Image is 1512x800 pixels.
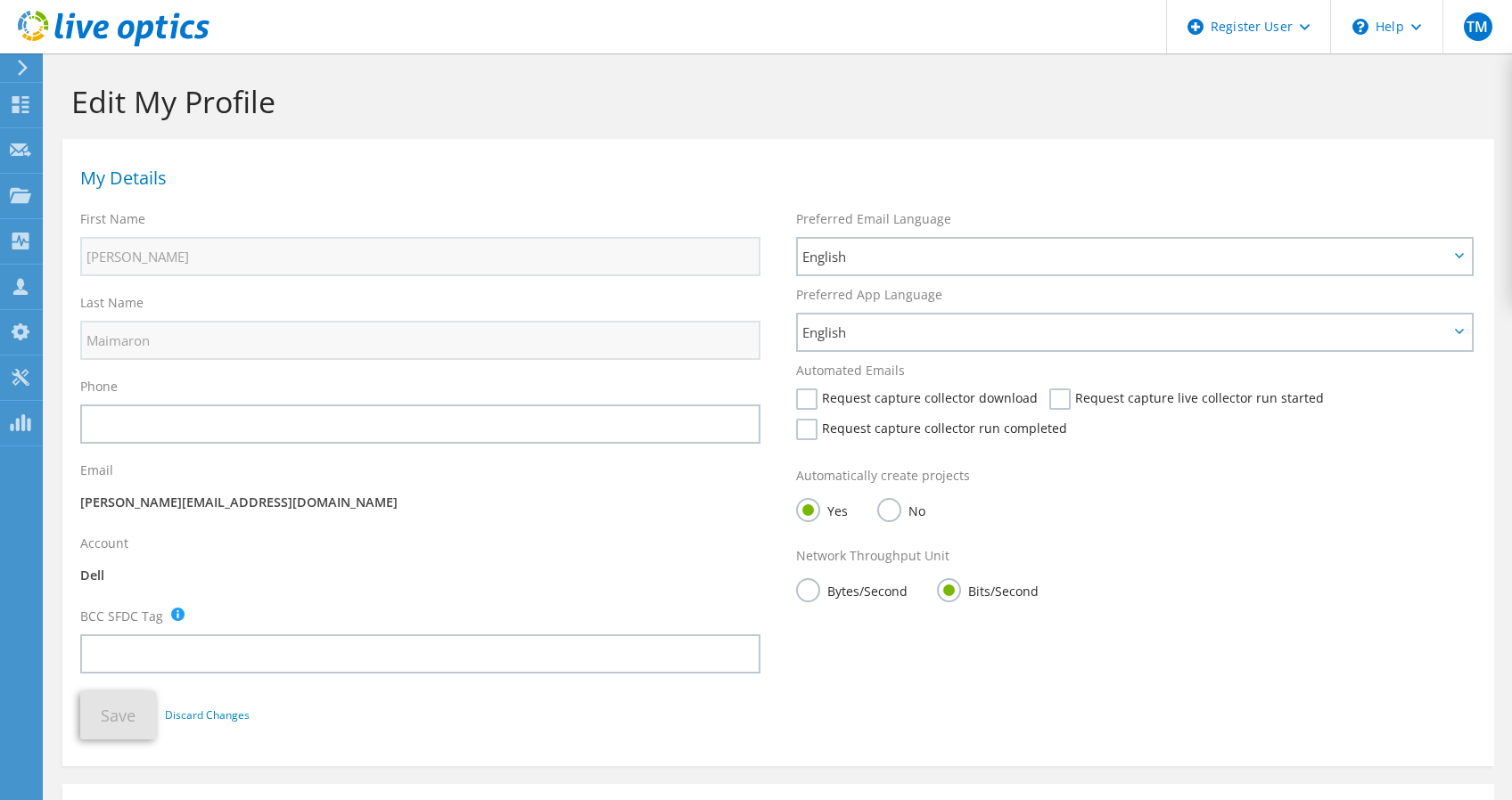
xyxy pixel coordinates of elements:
label: Automatically create projects [796,467,970,485]
label: No [877,498,925,520]
label: Email [80,461,113,479]
span: English [802,322,1449,343]
p: [PERSON_NAME][EMAIL_ADDRESS][DOMAIN_NAME] [80,493,760,512]
label: Request capture live collector run started [1049,388,1324,410]
a: Discard Changes [165,706,250,725]
label: Request capture collector download [796,388,1038,410]
span: TM [1464,12,1492,41]
h1: Edit My Profile [71,83,1476,120]
label: BCC SFDC Tag [80,608,163,625]
label: Preferred App Language [796,286,942,304]
h1: My Details [80,169,1467,187]
label: First Name [80,210,145,228]
label: Preferred Email Language [796,210,951,228]
span: English [802,246,1449,267]
label: Network Throughput Unit [796,547,949,565]
label: Phone [80,378,118,396]
label: Bytes/Second [796,578,908,600]
p: Dell [80,566,760,585]
label: Yes [796,498,848,520]
label: Request capture collector run completed [796,419,1067,440]
svg: \n [1352,19,1368,35]
label: Automated Emails [796,362,905,380]
label: Last Name [80,294,144,312]
button: Save [80,691,156,739]
label: Account [80,535,128,552]
label: Bits/Second [937,578,1039,600]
